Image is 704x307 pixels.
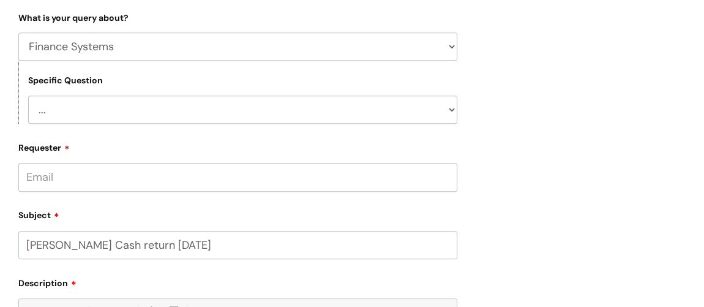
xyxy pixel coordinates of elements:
[18,10,457,23] label: What is your query about?
[18,274,457,289] label: Description
[28,75,103,86] label: Specific Question
[18,163,457,191] input: Email
[18,138,457,153] label: Requester
[18,206,457,221] label: Subject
